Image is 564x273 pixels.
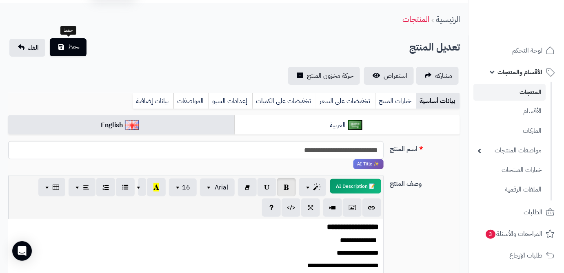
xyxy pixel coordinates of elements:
a: الرئيسية [436,13,460,25]
label: وصف المنتج [387,176,463,189]
a: حركة مخزون المنتج [288,67,360,85]
div: حفظ [60,26,76,35]
a: الماركات [473,122,546,140]
a: إعدادات السيو [209,93,252,109]
span: حركة مخزون المنتج [307,71,353,81]
a: المنتجات [473,84,546,101]
a: تخفيضات على الكميات [252,93,316,109]
img: logo-2.png [508,23,556,40]
a: خيارات المنتج [375,93,416,109]
button: Arial [200,178,235,196]
a: المراجعات والأسئلة3 [473,224,559,244]
button: حفظ [50,38,87,56]
span: الغاء [28,43,39,53]
span: 3 [486,230,495,239]
span: Arial [215,183,228,192]
a: الغاء [9,39,45,57]
a: English [8,115,234,135]
div: Open Intercom Messenger [12,241,32,261]
a: المواصفات [173,93,209,109]
span: استعراض [384,71,407,81]
button: 16 [169,178,197,196]
a: الأقسام [473,103,546,120]
a: تخفيضات على السعر [316,93,375,109]
span: المراجعات والأسئلة [485,228,542,240]
a: الطلبات [473,203,559,222]
a: بيانات إضافية [133,93,173,109]
img: العربية [348,120,362,130]
span: مشاركه [435,71,452,81]
a: مواصفات المنتجات [473,142,546,159]
span: حفظ [68,42,80,52]
a: استعراض [364,67,414,85]
a: لوحة التحكم [473,41,559,60]
img: English [125,120,139,130]
span: لوحة التحكم [512,45,542,56]
a: العربية [234,115,460,135]
h2: تعديل المنتج [409,39,460,56]
a: خيارات المنتجات [473,161,546,179]
span: الطلبات [524,207,542,218]
span: انقر لاستخدام رفيقك الذكي [353,159,384,169]
span: 16 [182,183,190,192]
a: مشاركه [416,67,459,85]
button: 📝 AI Description [330,179,381,194]
a: المنتجات [402,13,429,25]
a: بيانات أساسية [416,93,460,109]
a: طلبات الإرجاع [473,246,559,265]
span: الأقسام والمنتجات [497,66,542,78]
label: اسم المنتج [387,141,463,154]
a: الملفات الرقمية [473,181,546,198]
span: طلبات الإرجاع [509,250,542,261]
